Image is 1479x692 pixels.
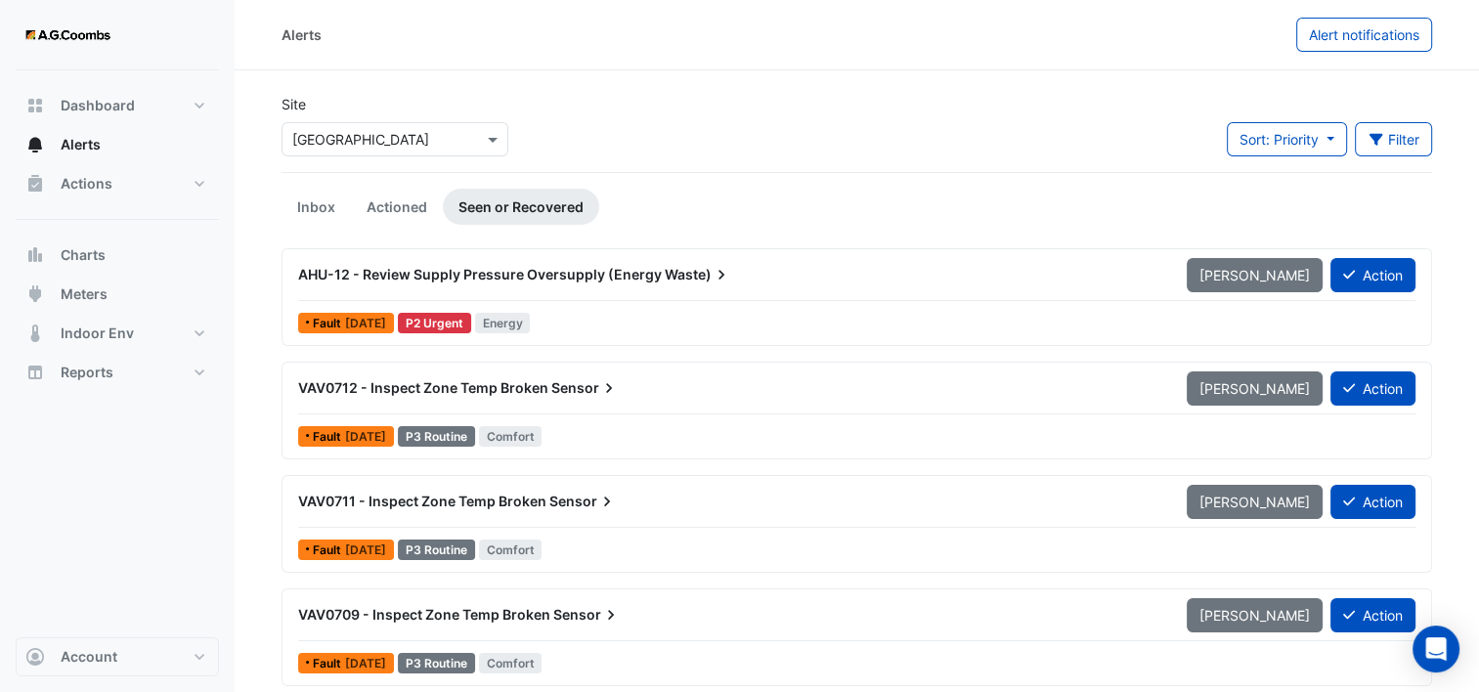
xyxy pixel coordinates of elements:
div: P3 Routine [398,426,475,447]
div: P2 Urgent [398,313,471,333]
span: Indoor Env [61,324,134,343]
span: VAV0711 - Inspect Zone Temp Broken [298,493,546,509]
span: Wed 27-Aug-2025 15:16 AEST [345,429,386,444]
span: Alerts [61,135,101,154]
button: Filter [1355,122,1433,156]
app-icon: Meters [25,284,45,304]
button: Reports [16,353,219,392]
span: Alert notifications [1309,26,1419,43]
img: Company Logo [23,16,111,55]
a: Seen or Recovered [443,189,599,225]
button: Meters [16,275,219,314]
button: Indoor Env [16,314,219,353]
span: VAV0712 - Inspect Zone Temp Broken [298,379,548,396]
button: Charts [16,236,219,275]
span: Actions [61,174,112,194]
div: Alerts [282,24,322,45]
span: Sensor [553,605,621,625]
span: Wed 27-Aug-2025 15:16 AEST [345,542,386,557]
button: Account [16,637,219,676]
span: Account [61,647,117,667]
span: Sort: Priority [1240,131,1319,148]
span: [PERSON_NAME] [1199,267,1310,283]
button: Alert notifications [1296,18,1432,52]
app-icon: Indoor Env [25,324,45,343]
button: Dashboard [16,86,219,125]
button: [PERSON_NAME] [1187,598,1323,632]
app-icon: Dashboard [25,96,45,115]
span: Fault [313,658,345,670]
a: Actioned [351,189,443,225]
span: Wed 27-Aug-2025 15:16 AEST [345,656,386,670]
button: Alerts [16,125,219,164]
span: [PERSON_NAME] [1199,380,1310,397]
div: P3 Routine [398,540,475,560]
span: Charts [61,245,106,265]
span: Fri 29-Aug-2025 11:45 AEST [345,316,386,330]
span: Dashboard [61,96,135,115]
button: Sort: Priority [1227,122,1347,156]
div: Open Intercom Messenger [1413,626,1459,672]
app-icon: Actions [25,174,45,194]
span: VAV0709 - Inspect Zone Temp Broken [298,606,550,623]
button: [PERSON_NAME] [1187,258,1323,292]
div: P3 Routine [398,653,475,673]
app-icon: Charts [25,245,45,265]
span: Comfort [479,653,543,673]
button: Action [1330,485,1415,519]
span: Comfort [479,426,543,447]
app-icon: Reports [25,363,45,382]
button: Action [1330,371,1415,406]
span: Meters [61,284,108,304]
button: Action [1330,258,1415,292]
app-icon: Alerts [25,135,45,154]
a: Inbox [282,189,351,225]
label: Site [282,94,306,114]
span: [PERSON_NAME] [1199,494,1310,510]
span: [PERSON_NAME] [1199,607,1310,624]
span: Sensor [551,378,619,398]
span: AHU-12 - Review Supply Pressure Oversupply (Energy [298,266,662,282]
button: Actions [16,164,219,203]
button: [PERSON_NAME] [1187,485,1323,519]
span: Comfort [479,540,543,560]
span: Reports [61,363,113,382]
span: Fault [313,431,345,443]
button: [PERSON_NAME] [1187,371,1323,406]
span: Sensor [549,492,617,511]
span: Fault [313,544,345,556]
span: Energy [475,313,531,333]
button: Action [1330,598,1415,632]
span: Waste) [665,265,731,284]
span: Fault [313,318,345,329]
